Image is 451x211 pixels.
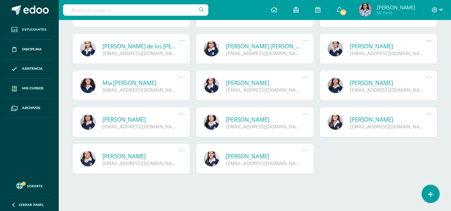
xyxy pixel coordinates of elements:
[27,184,43,188] span: Soporte
[102,116,178,123] a: [PERSON_NAME]
[226,87,302,93] div: [EMAIL_ADDRESS][DOMAIN_NAME]
[340,9,347,16] span: 28
[19,202,44,207] span: Cerrar panel
[22,47,42,52] span: Disciplina
[5,40,53,59] a: Disciplina
[22,105,40,111] span: Archivos
[226,79,302,87] a: [PERSON_NAME]
[350,42,426,50] a: [PERSON_NAME]
[226,50,302,56] div: [EMAIL_ADDRESS][DOMAIN_NAME]
[102,123,178,130] div: [EMAIL_ADDRESS][DOMAIN_NAME]
[102,79,178,87] a: Mía [PERSON_NAME]
[102,152,178,160] a: [PERSON_NAME]
[377,10,415,16] span: Mi Perfil
[63,4,208,16] input: Busca un usuario...
[226,160,302,166] div: [EMAIL_ADDRESS][DOMAIN_NAME]
[8,181,51,190] a: Soporte
[350,116,426,123] a: [PERSON_NAME]
[350,79,426,87] a: [PERSON_NAME]
[226,116,302,123] a: [PERSON_NAME]
[22,86,43,91] span: Mis cursos
[102,160,178,166] div: [EMAIL_ADDRESS][DOMAIN_NAME]
[5,20,53,40] a: Estudiantes
[5,59,53,79] a: Asistencia
[102,50,178,56] div: [EMAIL_ADDRESS][DOMAIN_NAME]
[359,3,372,17] img: 6b87f616b06777b8c5e2bc6df32dd77f.png
[226,123,302,130] div: [EMAIL_ADDRESS][DOMAIN_NAME]
[22,27,46,32] span: Estudiantes
[5,98,53,118] a: Archivos
[350,50,426,56] div: [EMAIL_ADDRESS][DOMAIN_NAME]
[226,42,302,50] a: [PERSON_NAME] [PERSON_NAME]
[102,42,178,50] a: [PERSON_NAME] de los [PERSON_NAME]
[102,87,178,93] div: [EMAIL_ADDRESS][DOMAIN_NAME]
[350,87,426,93] div: [EMAIL_ADDRESS][DOMAIN_NAME]
[226,152,302,160] a: [PERSON_NAME]
[22,66,43,71] span: Asistencia
[350,123,426,130] div: [EMAIL_ADDRESS][DOMAIN_NAME]
[377,4,415,11] span: [PERSON_NAME]
[5,79,53,98] a: Mis cursos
